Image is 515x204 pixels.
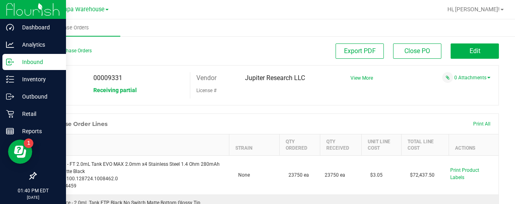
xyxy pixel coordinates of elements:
[234,172,250,178] span: None
[40,24,100,31] span: Purchase Orders
[14,92,62,101] p: Outbound
[4,194,62,200] p: [DATE]
[229,134,280,156] th: Strain
[344,47,376,55] span: Export PDF
[8,140,32,164] iframe: Resource center
[196,84,216,97] label: License #
[320,134,361,156] th: Qty Received
[14,57,62,67] p: Inbound
[93,87,137,93] span: Receiving partial
[14,126,62,136] p: Reports
[442,72,453,83] span: Attach a document
[325,171,345,179] span: 23750 ea
[450,167,479,180] span: Print Product Labels
[454,75,490,80] a: 0 Attachments
[56,6,105,13] span: Tampa Warehouse
[447,6,500,12] span: Hi, [PERSON_NAME]!
[393,43,441,59] button: Close PO
[6,110,14,118] inline-svg: Retail
[404,47,430,55] span: Close PO
[6,23,14,31] inline-svg: Dashboard
[284,172,309,178] span: 23750 ea
[245,74,305,82] span: Jupiter Research LLC
[449,134,499,156] th: Actions
[14,74,62,84] p: Inventory
[451,43,499,59] button: Edit
[280,134,320,156] th: Qty Ordered
[6,127,14,135] inline-svg: Reports
[4,187,62,194] p: 01:40 PM EDT
[406,172,435,178] span: $72,437.50
[14,40,62,49] p: Analytics
[6,93,14,101] inline-svg: Outbound
[36,134,229,156] th: Item
[361,134,401,156] th: Unit Line Cost
[366,172,383,178] span: $3.05
[470,47,480,55] span: Edit
[196,72,216,84] label: Vendor
[336,43,384,59] button: Export PDF
[24,138,33,148] iframe: Resource center unread badge
[6,58,14,66] inline-svg: Inbound
[19,19,120,36] a: Purchase Orders
[93,74,122,82] span: 00009331
[6,75,14,83] inline-svg: Inventory
[41,161,225,190] div: Vaporizer - FT 2.0mL Tank EVO MAX 2.0mm x4 Stainless Steel 1.4 Ohm 280mAh USB-C Matte Black SKU: ...
[6,41,14,49] inline-svg: Analytics
[401,134,449,156] th: Total Line Cost
[350,75,373,81] a: View More
[44,121,107,127] h1: Purchase Order Lines
[473,121,490,127] span: Print All
[14,23,62,32] p: Dashboard
[14,109,62,119] p: Retail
